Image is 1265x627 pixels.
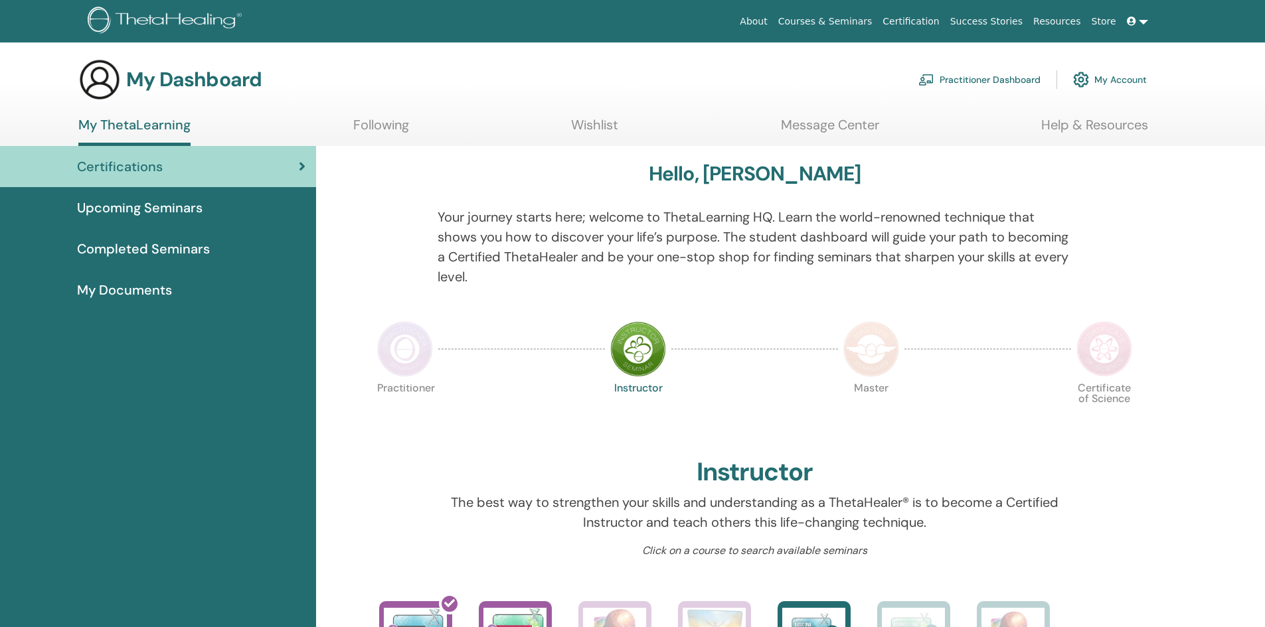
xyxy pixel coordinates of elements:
img: chalkboard-teacher.svg [918,74,934,86]
span: Certifications [77,157,163,176]
a: Following [353,117,409,143]
p: Instructor [610,383,666,439]
p: Certificate of Science [1076,383,1132,439]
img: Practitioner [377,321,433,377]
img: generic-user-icon.jpg [78,58,121,101]
p: Click on a course to search available seminars [438,543,1072,559]
span: Upcoming Seminars [77,198,203,218]
a: Message Center [781,117,879,143]
a: Courses & Seminars [773,9,878,34]
h3: My Dashboard [126,68,262,92]
p: Your journey starts here; welcome to ThetaLearning HQ. Learn the world-renowned technique that sh... [438,207,1072,287]
a: Help & Resources [1041,117,1148,143]
a: Certification [877,9,944,34]
a: About [734,9,772,34]
h3: Hello, [PERSON_NAME] [649,162,861,186]
p: Master [843,383,899,439]
a: Wishlist [571,117,618,143]
a: Resources [1028,9,1086,34]
a: Practitioner Dashboard [918,65,1041,94]
h2: Instructor [697,457,813,488]
img: Certificate of Science [1076,321,1132,377]
p: The best way to strengthen your skills and understanding as a ThetaHealer® is to become a Certifi... [438,492,1072,532]
a: Success Stories [945,9,1028,34]
img: Instructor [610,321,666,377]
p: Practitioner [377,383,433,439]
a: My ThetaLearning [78,117,191,146]
span: Completed Seminars [77,239,210,259]
img: Master [843,321,899,377]
img: cog.svg [1073,68,1089,91]
a: Store [1086,9,1122,34]
span: My Documents [77,280,172,300]
img: logo.png [88,7,246,36]
a: My Account [1073,65,1147,94]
